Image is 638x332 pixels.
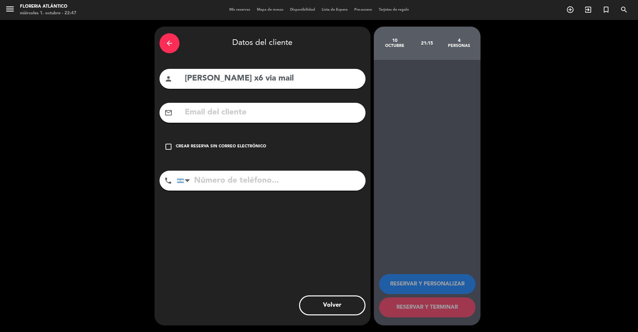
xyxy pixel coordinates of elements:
[5,4,15,16] button: menu
[411,32,443,55] div: 21:15
[379,43,411,49] div: octubre
[443,43,475,49] div: personas
[379,274,476,294] button: RESERVAR Y PERSONALIZAR
[443,38,475,43] div: 4
[177,171,192,190] div: Argentina: +54
[5,4,15,14] i: menu
[226,8,254,12] span: Mis reservas
[375,8,412,12] span: Tarjetas de regalo
[299,295,366,315] button: Volver
[351,8,375,12] span: Pre-acceso
[164,177,172,185] i: phone
[620,6,628,14] i: search
[602,6,610,14] i: turned_in_not
[254,8,287,12] span: Mapa de mesas
[287,8,318,12] span: Disponibilidad
[584,6,592,14] i: exit_to_app
[159,32,366,55] div: Datos del cliente
[164,143,172,151] i: check_box_outline_blank
[184,72,361,85] input: Nombre del cliente
[20,3,76,10] div: Floreria Atlántico
[164,75,172,83] i: person
[184,106,361,119] input: Email del cliente
[379,297,476,317] button: RESERVAR Y TERMINAR
[566,6,574,14] i: add_circle_outline
[176,143,266,150] div: Crear reserva sin correo electrónico
[164,109,172,117] i: mail_outline
[165,39,173,47] i: arrow_back
[20,10,76,17] div: miércoles 1. octubre - 22:47
[379,38,411,43] div: 10
[318,8,351,12] span: Lista de Espera
[177,171,366,191] input: Número de teléfono...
